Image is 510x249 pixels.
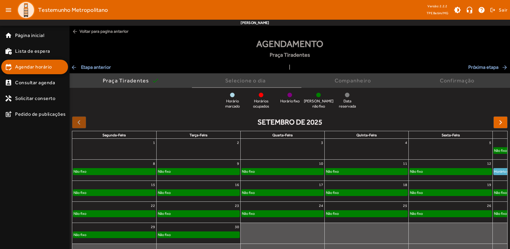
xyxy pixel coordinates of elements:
[271,132,294,138] a: quarta-feira
[156,223,240,244] td: 30 de setembro de 2025
[236,139,240,147] a: 2 de setembro de 2025
[15,111,66,118] span: Pedido de publicações
[402,202,408,210] a: 25 de setembro de 2025
[326,168,339,174] div: Não fixo
[152,77,159,84] mat-icon: check
[15,1,108,19] a: Testemunho Metropolitano
[5,111,12,118] mat-icon: post_add
[15,95,55,102] span: Solicitar conserto
[72,223,156,244] td: 29 de setembro de 2025
[156,160,240,181] td: 9 de setembro de 2025
[468,64,509,71] span: Próxima etapa
[409,181,493,202] td: 19 de setembro de 2025
[488,139,492,147] a: 5 de setembro de 2025
[158,211,171,217] div: Não fixo
[225,78,268,84] div: Selecione o dia
[15,79,55,86] span: Consultar agenda
[17,1,35,19] img: Logo TPE
[320,139,324,147] a: 3 de setembro de 2025
[324,160,408,181] td: 11 de setembro de 2025
[15,63,52,71] span: Agendar horário
[318,202,324,210] a: 24 de setembro de 2025
[103,78,152,84] div: Praça Tiradentes
[242,211,255,217] div: Não fixo
[410,211,423,217] div: Não fixo
[289,64,290,71] span: |
[152,139,156,147] a: 1 de setembro de 2025
[249,99,273,109] span: Horários ocupados
[72,28,78,35] mat-icon: arrow_back
[324,139,408,160] td: 4 de setembro de 2025
[494,211,507,217] div: Não fixo
[486,160,492,168] a: 12 de setembro de 2025
[38,5,108,15] span: Testemunho Metropolitano
[355,132,378,138] a: quinta-feira
[499,5,508,15] span: Sair
[240,202,324,223] td: 24 de setembro de 2025
[256,37,323,51] span: Agendamento
[72,139,156,160] td: 1 de setembro de 2025
[234,223,240,231] a: 30 de setembro de 2025
[404,139,408,147] a: 4 de setembro de 2025
[236,160,240,168] a: 9 de setembro de 2025
[427,10,448,16] span: TPE Betim/MG
[156,181,240,202] td: 16 de setembro de 2025
[72,202,156,223] td: 22 de setembro de 2025
[5,79,12,86] mat-icon: perm_contact_calendar
[2,4,15,16] mat-icon: menu
[73,211,87,217] div: Não fixo
[486,181,492,189] a: 19 de setembro de 2025
[410,168,423,174] div: Não fixo
[335,78,374,84] div: Companheiro
[156,202,240,223] td: 23 de setembro de 2025
[427,2,448,10] div: Versão: 2.2.2
[71,64,111,71] span: Etapa anterior
[70,26,510,37] span: Voltar para pagina anterior
[318,160,324,168] a: 10 de setembro de 2025
[158,190,171,196] div: Não fixo
[234,181,240,189] a: 16 de setembro de 2025
[72,181,156,202] td: 15 de setembro de 2025
[326,190,339,196] div: Não fixo
[270,51,310,59] span: Praça Tiradentes
[150,223,156,231] a: 29 de setembro de 2025
[240,139,324,160] td: 3 de setembro de 2025
[409,202,493,223] td: 26 de setembro de 2025
[486,202,492,210] a: 26 de setembro de 2025
[150,202,156,210] a: 22 de setembro de 2025
[304,99,333,109] span: [PERSON_NAME] não fixo
[440,78,477,84] div: Confirmação
[15,48,50,55] span: Lista de espera
[158,168,171,174] div: Não fixo
[71,64,78,70] mat-icon: arrow_back
[402,160,408,168] a: 11 de setembro de 2025
[73,168,87,174] div: Não fixo
[335,99,359,109] span: Data reservada
[150,181,156,189] a: 15 de setembro de 2025
[324,181,408,202] td: 18 de setembro de 2025
[242,168,255,174] div: Não fixo
[494,148,507,154] div: Não fixo
[188,132,209,138] a: terça-feira
[502,64,509,70] mat-icon: arrow_forward
[5,32,12,39] mat-icon: home
[5,63,12,71] mat-icon: edit_calendar
[440,132,461,138] a: sexta-feira
[158,232,171,238] div: Não fixo
[410,190,423,196] div: Não fixo
[280,99,300,104] span: Horário fixo
[5,48,12,55] mat-icon: work_history
[402,181,408,189] a: 18 de setembro de 2025
[101,132,127,138] a: segunda-feira
[326,211,339,217] div: Não fixo
[152,160,156,168] a: 8 de setembro de 2025
[15,32,44,39] span: Página inicial
[220,99,245,109] span: Horário marcado
[409,139,493,160] td: 5 de setembro de 2025
[234,202,240,210] a: 23 de setembro de 2025
[409,160,493,181] td: 12 de setembro de 2025
[5,95,12,102] mat-icon: handyman
[258,118,322,127] h2: setembro de 2025
[156,139,240,160] td: 2 de setembro de 2025
[324,202,408,223] td: 25 de setembro de 2025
